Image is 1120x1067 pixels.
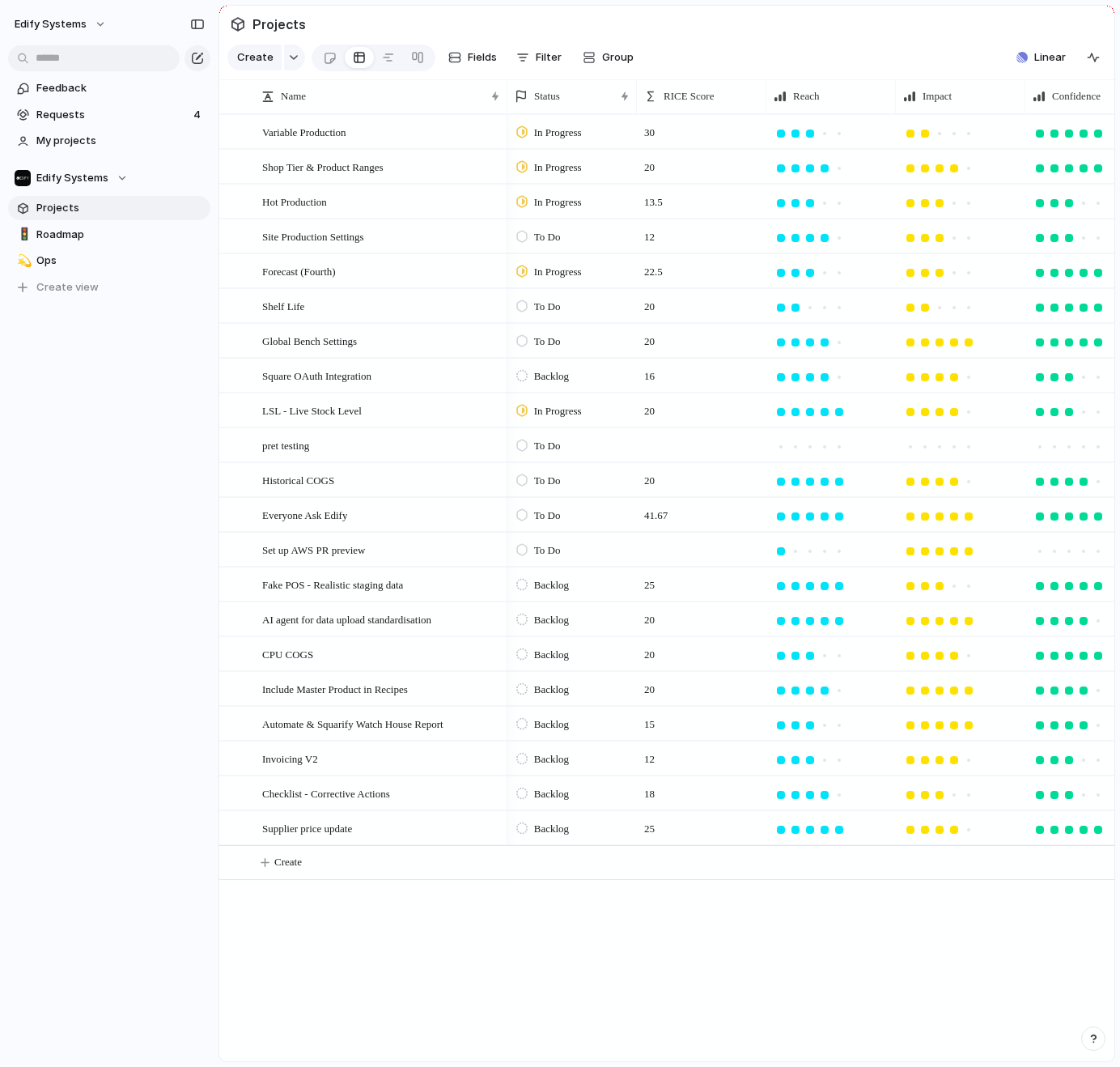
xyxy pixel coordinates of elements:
[534,612,569,628] span: Backlog
[638,185,669,210] span: 13.5
[262,122,346,141] span: Variable Production
[638,464,661,489] span: 20
[534,368,569,385] span: Backlog
[534,508,561,524] span: To Do
[638,777,661,802] span: 18
[8,249,210,273] a: 💫Ops
[442,45,503,70] button: Fields
[262,436,309,454] span: pret testing
[534,716,569,733] span: Backlog
[15,227,31,243] button: 🚦
[534,751,569,767] span: Backlog
[638,220,661,245] span: 12
[227,45,282,70] button: Create
[8,129,210,153] a: My projects
[36,227,205,243] span: Roadmap
[468,49,497,66] span: Fields
[262,296,304,315] span: Shelf Life
[262,575,403,593] span: Fake POS - Realistic staging data
[262,261,336,280] span: Forecast (Fourth)
[638,325,661,350] span: 20
[36,80,205,96] span: Feedback
[638,638,661,663] span: 20
[536,49,562,66] span: Filter
[262,401,362,419] span: LSL - Live Stock Level
[510,45,568,70] button: Filter
[262,227,364,245] span: Site Production Settings
[534,194,582,210] span: In Progress
[15,253,31,269] button: 💫
[638,568,661,593] span: 25
[575,45,642,70] button: Group
[534,821,569,837] span: Backlog
[534,473,561,489] span: To Do
[638,359,661,385] span: 16
[262,610,431,628] span: AI agent for data upload standardisation
[638,116,661,141] span: 30
[262,192,327,210] span: Hot Production
[262,470,334,489] span: Historical COGS
[534,299,561,315] span: To Do
[1034,49,1066,66] span: Linear
[534,159,582,176] span: In Progress
[534,403,582,419] span: In Progress
[193,107,204,123] span: 4
[638,394,661,419] span: 20
[638,151,661,176] span: 20
[262,540,366,559] span: Set up AWS PR preview
[638,708,661,733] span: 15
[8,223,210,247] a: 🚦Roadmap
[7,11,115,37] button: Edify Systems
[36,170,108,186] span: Edify Systems
[36,253,205,269] span: Ops
[534,438,561,454] span: To Do
[262,749,318,767] span: Invoicing V2
[262,505,347,524] span: Everyone Ask Edify
[36,107,189,123] span: Requests
[15,16,87,32] span: Edify Systems
[534,88,560,104] span: Status
[664,88,714,104] span: RICE Score
[534,542,561,559] span: To Do
[534,229,561,245] span: To Do
[638,742,661,767] span: 12
[638,290,661,315] span: 20
[534,577,569,593] span: Backlog
[923,88,952,104] span: Impact
[262,714,443,733] span: Automate & Squarify Watch House Report
[36,133,205,149] span: My projects
[17,252,28,270] div: 💫
[249,10,309,39] span: Projects
[638,499,674,524] span: 41.67
[534,334,561,350] span: To Do
[262,331,357,350] span: Global Bench Settings
[262,679,408,698] span: Include Master Product in Recipes
[262,784,390,802] span: Checklist - Corrective Actions
[17,225,28,244] div: 🚦
[281,88,306,104] span: Name
[262,644,313,663] span: CPU COGS
[1010,45,1072,70] button: Linear
[638,812,661,837] span: 25
[602,49,634,66] span: Group
[1052,88,1101,104] span: Confidence
[274,854,302,870] span: Create
[534,647,569,663] span: Backlog
[8,196,210,220] a: Projects
[36,200,205,216] span: Projects
[262,818,352,837] span: Supplier price update
[8,103,210,127] a: Requests4
[8,76,210,100] a: Feedback
[534,682,569,698] span: Backlog
[36,279,99,295] span: Create view
[262,366,371,385] span: Square OAuth Integration
[8,166,210,190] button: Edify Systems
[534,125,582,141] span: In Progress
[262,157,384,176] span: Shop Tier & Product Ranges
[638,603,661,628] span: 20
[534,786,569,802] span: Backlog
[237,49,274,66] span: Create
[638,255,669,280] span: 22.5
